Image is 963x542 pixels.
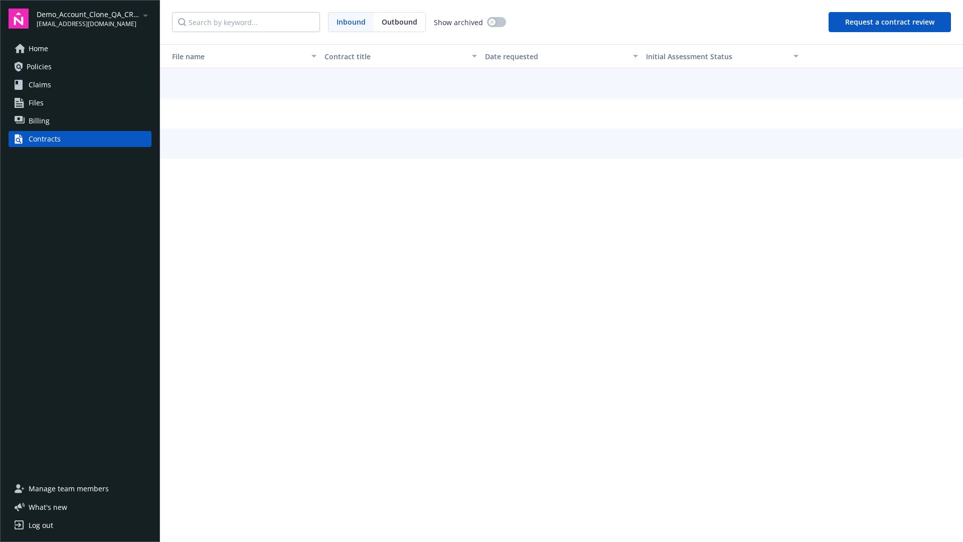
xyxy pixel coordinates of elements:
a: Claims [9,77,151,93]
a: Billing [9,113,151,129]
button: Date requested [481,44,641,68]
button: Request a contract review [829,12,951,32]
span: Show archived [434,17,483,28]
img: navigator-logo.svg [9,9,29,29]
span: Demo_Account_Clone_QA_CR_Tests_Demo [37,9,139,20]
a: Contracts [9,131,151,147]
div: Contracts [29,131,61,147]
span: Inbound [337,17,366,27]
span: [EMAIL_ADDRESS][DOMAIN_NAME] [37,20,139,29]
a: Home [9,41,151,57]
span: Files [29,95,44,111]
a: Policies [9,59,151,75]
span: Inbound [329,13,374,32]
span: Claims [29,77,51,93]
button: Contract title [320,44,481,68]
button: What's new [9,502,83,512]
input: Search by keyword... [172,12,320,32]
span: Home [29,41,48,57]
span: What ' s new [29,502,67,512]
span: Initial Assessment Status [646,52,732,61]
div: Date requested [485,51,626,62]
div: File name [164,51,305,62]
span: Billing [29,113,50,129]
span: Manage team members [29,481,109,497]
a: arrowDropDown [139,9,151,21]
span: Outbound [374,13,425,32]
button: Demo_Account_Clone_QA_CR_Tests_Demo[EMAIL_ADDRESS][DOMAIN_NAME]arrowDropDown [37,9,151,29]
span: Policies [27,59,52,75]
a: Files [9,95,151,111]
a: Manage team members [9,481,151,497]
div: Toggle SortBy [164,51,305,62]
div: Contract title [325,51,466,62]
div: Toggle SortBy [646,51,787,62]
div: Log out [29,517,53,533]
span: Outbound [382,17,417,27]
